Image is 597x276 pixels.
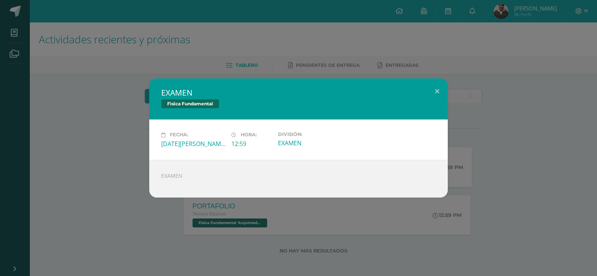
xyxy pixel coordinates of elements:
[278,131,342,137] label: División:
[161,87,436,98] h2: EXAMEN
[426,78,448,104] button: Close (Esc)
[241,132,257,138] span: Hora:
[149,160,448,198] div: EXAMEN
[170,132,188,138] span: Fecha:
[161,99,219,108] span: Fìsica Fundamental
[231,140,272,148] div: 12:59
[278,139,342,147] div: EXAMEN
[161,140,225,148] div: [DATE][PERSON_NAME]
